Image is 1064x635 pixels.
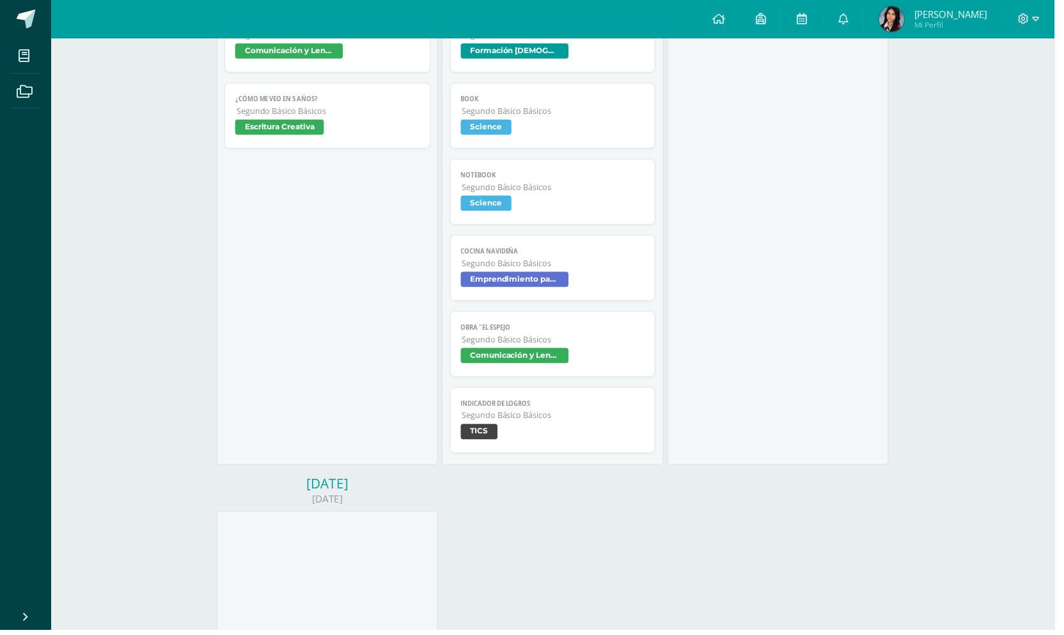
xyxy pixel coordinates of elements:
span: Segundo Básico Básicos [466,260,651,271]
span: [PERSON_NAME] [922,8,996,20]
span: cocina navideña [465,249,651,257]
span: Indicador de Logros [465,403,651,411]
span: Mi Perfil [922,19,996,30]
span: Segundo Básico Básicos [466,414,651,424]
span: Comunicación y Lenguaje [465,351,574,366]
span: Emprendimiento para la Productividad [465,274,574,289]
span: Science [465,197,516,213]
span: Science [465,120,516,136]
span: Segundo Básico Básicos [466,183,651,194]
span: TICS [465,428,502,443]
a: BookSegundo Básico BásicosScience [454,83,662,150]
span: Formación [DEMOGRAPHIC_DATA] [465,44,574,59]
span: Segundo Básico Básicos [466,106,651,117]
span: Book [465,95,651,104]
img: 50f5168d7405944905a10948b013abec.png [887,6,912,32]
span: Segundo Básico Básicos [466,337,651,348]
span: ¿CÓMO ME VEO EN 5 AÑOS? [237,95,423,104]
a: Indicador de LogrosSegundo Básico BásicosTICS [454,390,662,457]
span: Segundo Básico Básicos [239,106,423,117]
span: Escritura Creativa [237,120,327,136]
div: [DATE] [219,497,442,510]
span: Comunicación y Lenguaje [237,44,346,59]
div: [DATE] [219,479,442,497]
span: Notebook [465,172,651,181]
a: NotebookSegundo Básico BásicosScience [454,160,662,227]
a: cocina navideñaSegundo Básico BásicosEmprendimiento para la Productividad [454,237,662,303]
a: Elaboración de pesebresSegundo Básico BásicosFormación [DEMOGRAPHIC_DATA] [454,6,662,73]
a: ¿CÓMO ME VEO EN 5 AÑOS?Segundo Básico BásicosEscritura Creativa [226,83,434,150]
a: Revisión de textoSegundo Básico BásicosComunicación y Lenguaje [226,6,434,73]
a: Obra "El espejoSegundo Básico BásicosComunicación y Lenguaje [454,314,662,380]
span: Obra "El espejo [465,326,651,334]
